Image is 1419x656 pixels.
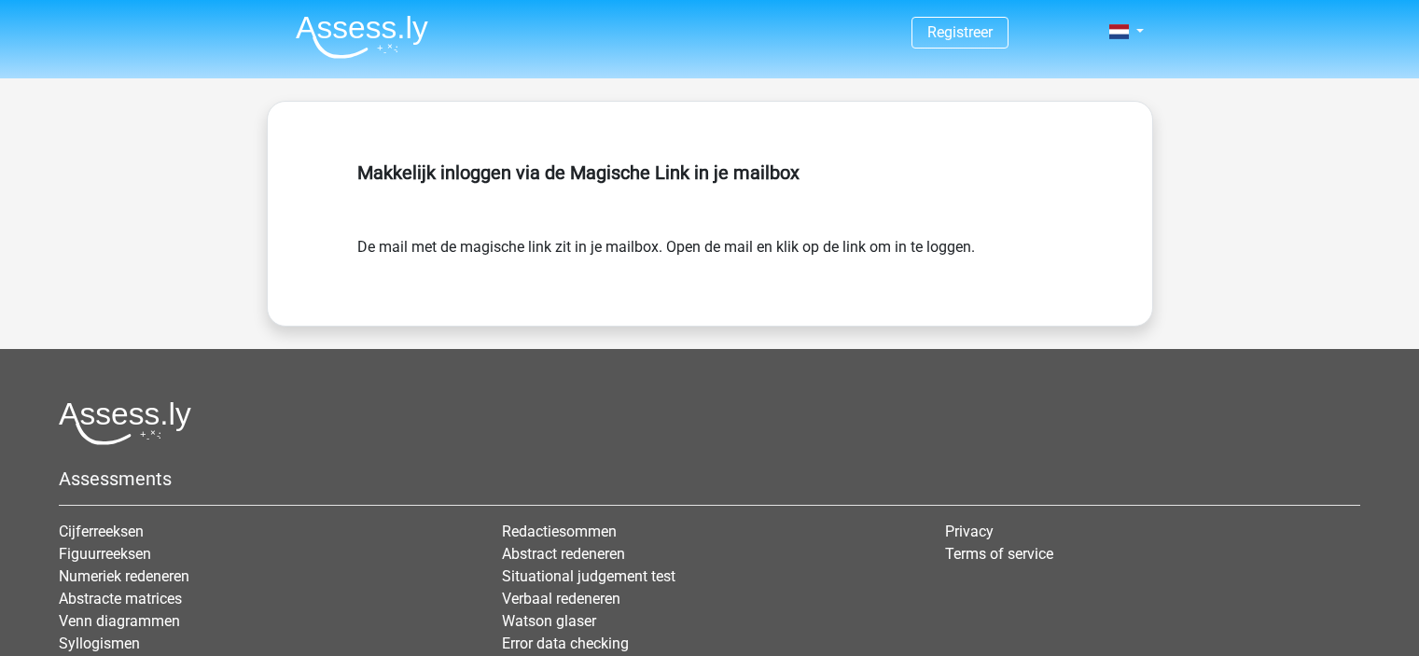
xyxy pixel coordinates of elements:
[59,523,144,540] a: Cijferreeksen
[502,590,620,607] a: Verbaal redeneren
[945,545,1053,563] a: Terms of service
[59,635,140,652] a: Syllogismen
[357,161,1063,184] h5: Makkelijk inloggen via de Magische Link in je mailbox
[296,15,428,59] img: Assessly
[502,612,596,630] a: Watson glaser
[502,567,675,585] a: Situational judgement test
[502,523,617,540] a: Redactiesommen
[59,468,1360,490] h5: Assessments
[59,567,189,585] a: Numeriek redeneren
[59,612,180,630] a: Venn diagrammen
[59,545,151,563] a: Figuurreeksen
[59,590,182,607] a: Abstracte matrices
[357,236,1063,258] form: De mail met de magische link zit in je mailbox. Open de mail en klik op de link om in te loggen.
[502,635,629,652] a: Error data checking
[502,545,625,563] a: Abstract redeneren
[927,23,993,41] a: Registreer
[59,401,191,445] img: Assessly logo
[945,523,994,540] a: Privacy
